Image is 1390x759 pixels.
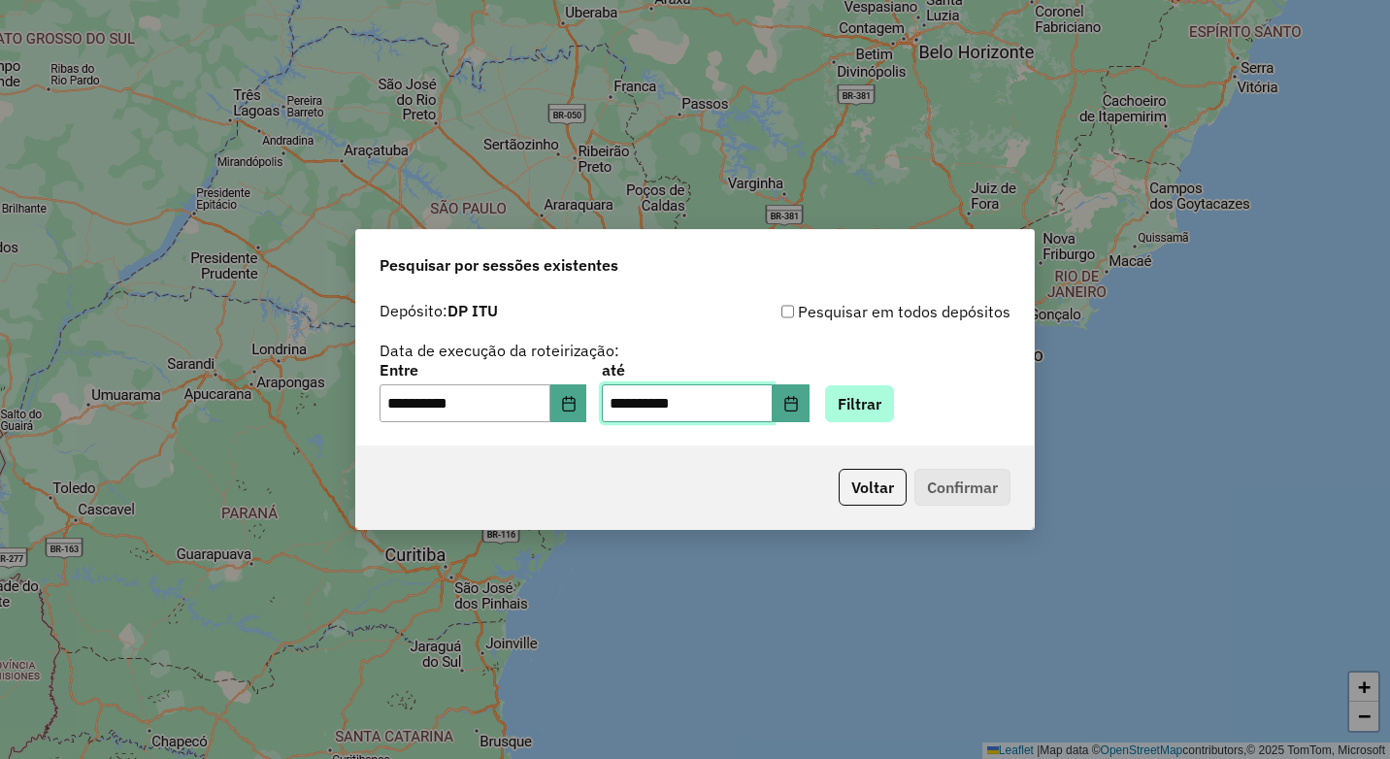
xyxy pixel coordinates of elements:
strong: DP ITU [447,301,498,320]
button: Filtrar [825,385,894,422]
button: Voltar [839,469,907,506]
label: Depósito: [380,299,498,322]
span: Pesquisar por sessões existentes [380,253,618,277]
label: Data de execução da roteirização: [380,339,619,362]
button: Choose Date [550,384,587,423]
label: até [602,358,809,381]
button: Choose Date [773,384,810,423]
label: Entre [380,358,586,381]
div: Pesquisar em todos depósitos [695,300,1010,323]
